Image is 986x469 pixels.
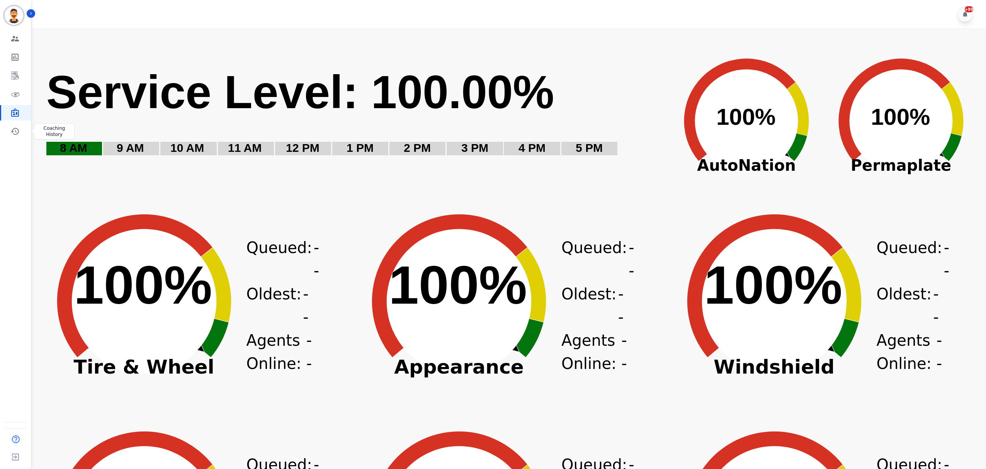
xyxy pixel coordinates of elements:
[60,141,87,154] text: 8 AM
[965,6,973,12] div: +99
[286,141,320,154] text: 12 PM
[871,104,930,130] text: 100%
[576,141,603,154] text: 5 PM
[937,329,942,375] span: --
[246,282,304,329] div: Oldest:
[618,282,624,329] span: --
[347,141,374,154] text: 1 PM
[877,236,935,282] div: Queued:
[824,154,978,177] span: Permaplate
[629,236,634,282] span: --
[46,64,665,167] svg: Service Level: 0%
[46,66,554,118] text: Service Level: 100.00%
[561,282,619,329] div: Oldest:
[228,141,262,154] text: 11 AM
[353,363,565,371] span: Appearance
[716,104,775,130] text: 100%
[933,282,938,329] span: --
[669,154,824,177] span: AutoNation
[5,6,23,25] img: Bordered avatar
[246,236,304,282] div: Queued:
[306,329,312,375] span: --
[404,141,431,154] text: 2 PM
[621,329,627,375] span: --
[314,236,319,282] span: --
[944,236,949,282] span: --
[877,329,942,375] div: Agents Online:
[303,282,308,329] span: --
[117,141,144,154] text: 9 AM
[704,255,842,315] text: 100%
[668,363,881,371] span: Windshield
[518,141,546,154] text: 4 PM
[170,141,204,154] text: 10 AM
[74,255,212,315] text: 100%
[38,363,250,371] span: Tire & Wheel
[561,329,627,375] div: Agents Online:
[877,282,935,329] div: Oldest:
[389,255,527,315] text: 100%
[246,329,312,375] div: Agents Online:
[561,236,619,282] div: Queued:
[461,141,488,154] text: 3 PM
